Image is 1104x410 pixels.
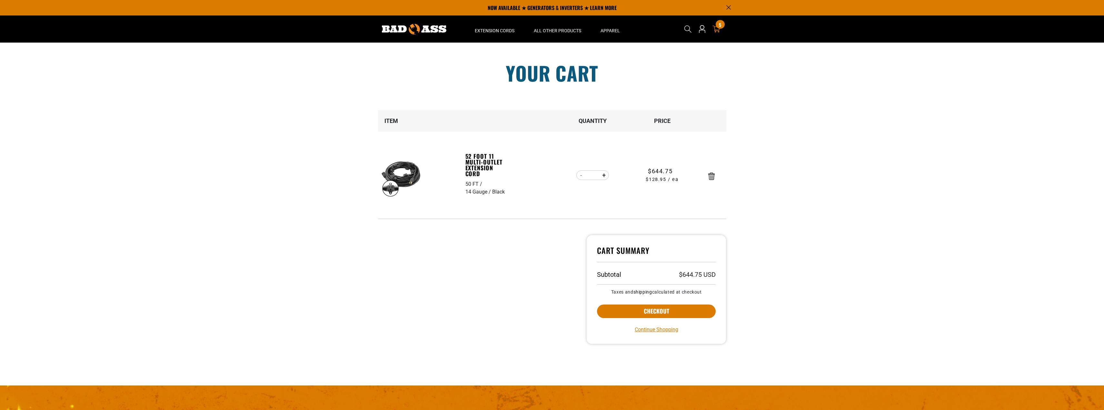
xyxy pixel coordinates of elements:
[648,167,672,175] span: $644.75
[465,180,483,188] div: 50 FT
[597,245,716,262] h4: Cart Summary
[633,289,652,295] a: shipping
[534,28,581,34] span: All Other Products
[381,157,421,198] img: black
[465,153,510,176] a: 52 Foot 11 Multi-Outlet Extension Cord
[597,271,621,278] h3: Subtotal
[382,24,446,35] img: Bad Ass Extension Cords
[373,63,731,83] h1: Your cart
[708,174,715,178] a: Remove 52 Foot 11 Multi-Outlet Extension Cord - 50 FT / 14 Gauge / Black
[719,22,721,27] span: 5
[586,170,599,181] input: Quantity for 52 Foot 11 Multi-Outlet Extension Cord
[465,188,492,196] div: 14 Gauge
[628,176,697,183] span: $128.95 / ea
[524,15,591,43] summary: All Other Products
[558,110,627,132] th: Quantity
[591,15,630,43] summary: Apparel
[627,110,697,132] th: Price
[679,271,716,278] p: $644.75 USD
[465,15,524,43] summary: Extension Cords
[683,24,693,34] summary: Search
[597,305,716,318] button: Checkout
[492,188,505,196] div: Black
[597,290,716,294] small: Taxes and calculated at checkout
[635,326,678,334] a: Continue Shopping
[378,110,465,132] th: Item
[601,28,620,34] span: Apparel
[475,28,514,34] span: Extension Cords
